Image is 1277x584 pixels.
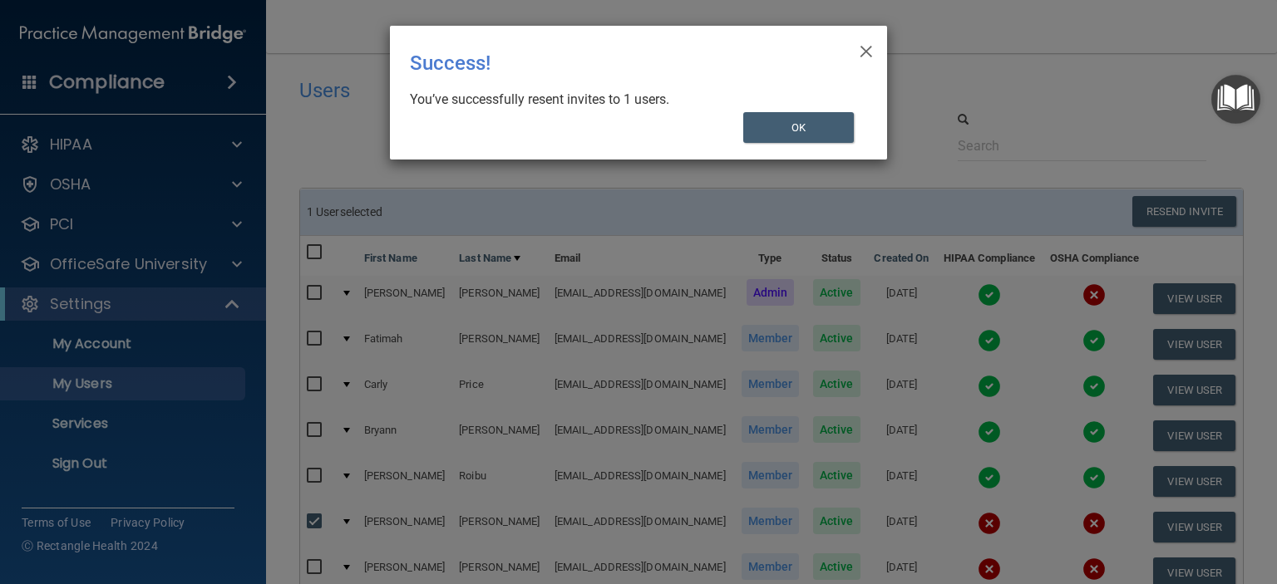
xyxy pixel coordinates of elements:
[859,32,874,66] span: ×
[1211,75,1260,124] button: Open Resource Center
[743,112,855,143] button: OK
[410,91,854,109] div: You’ve successfully resent invites to 1 users.
[410,39,799,87] div: Success!
[990,498,1257,563] iframe: Drift Widget Chat Controller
